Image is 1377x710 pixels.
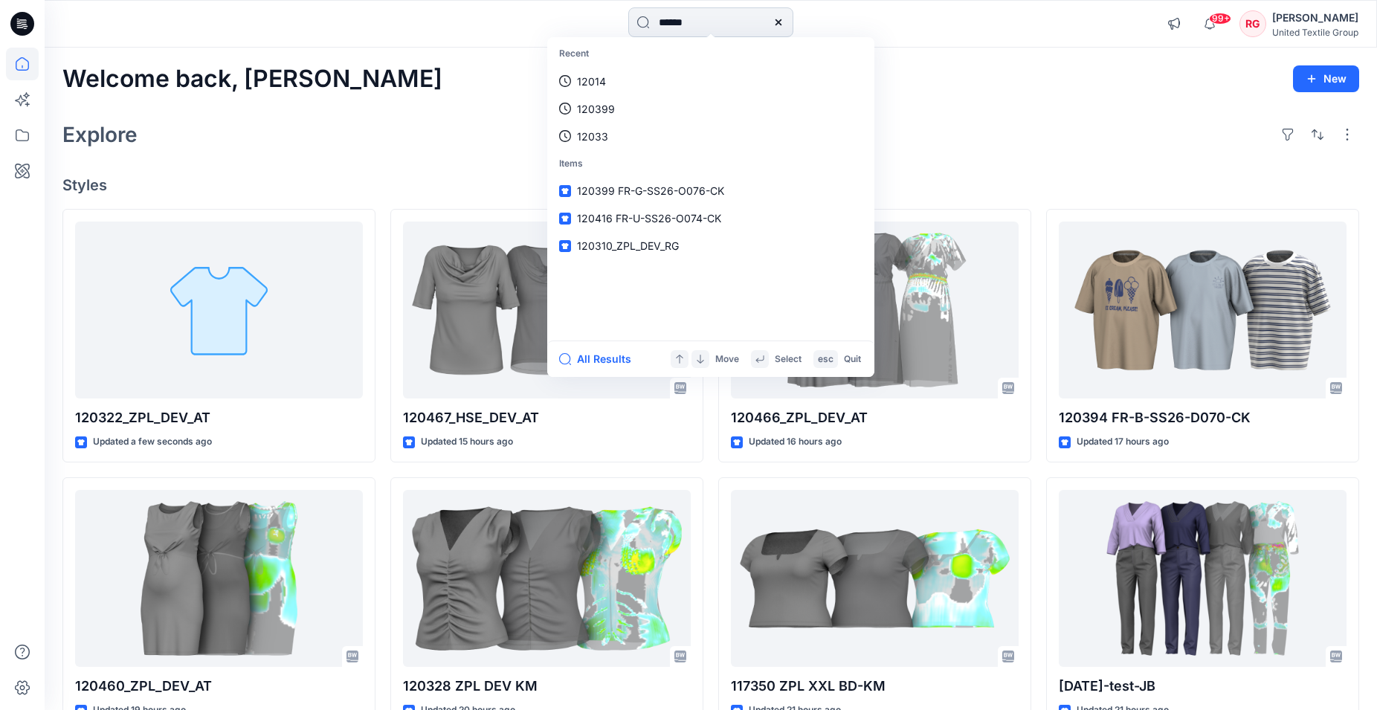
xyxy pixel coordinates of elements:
[403,222,691,399] a: 120467_HSE_DEV_AT
[403,407,691,428] p: 120467_HSE_DEV_AT
[550,68,871,95] a: 12014
[715,352,739,367] p: Move
[1239,10,1266,37] div: RG
[75,490,363,668] a: 120460_ZPL_DEV_AT
[818,352,833,367] p: esc
[62,65,442,93] h2: Welcome back, [PERSON_NAME]
[559,350,641,368] button: All Results
[1209,13,1231,25] span: 99+
[1293,65,1359,92] button: New
[775,352,802,367] p: Select
[550,40,871,68] p: Recent
[844,352,861,367] p: Quit
[550,150,871,178] p: Items
[75,222,363,399] a: 120322_ZPL_DEV_AT
[75,676,363,697] p: 120460_ZPL_DEV_AT
[62,176,1359,194] h4: Styles
[421,434,513,450] p: Updated 15 hours ago
[1059,222,1347,399] a: 120394 FR-B-SS26-D070-CK
[749,434,842,450] p: Updated 16 hours ago
[403,676,691,697] p: 120328 ZPL DEV KM
[550,95,871,123] a: 120399
[403,490,691,668] a: 120328 ZPL DEV KM
[731,222,1019,399] a: 120466_ZPL_DEV_AT
[731,407,1019,428] p: 120466_ZPL_DEV_AT
[577,184,724,197] span: 120399 FR-G-SS26-O076-CK
[1059,490,1347,668] a: 2025.09.18-test-JB
[577,101,615,117] p: 120399
[731,490,1019,668] a: 117350 ZPL XXL BD-KM
[550,123,871,150] a: 12033
[577,74,606,89] p: 12014
[93,434,212,450] p: Updated a few seconds ago
[1059,676,1347,697] p: [DATE]-test-JB
[577,239,679,252] span: 120310_ZPL_DEV_RG
[731,676,1019,697] p: 117350 ZPL XXL BD-KM
[577,129,608,144] p: 12033
[1077,434,1169,450] p: Updated 17 hours ago
[1272,9,1358,27] div: [PERSON_NAME]
[550,204,871,232] a: 120416 FR-U-SS26-O074-CK
[550,177,871,204] a: 120399 FR-G-SS26-O076-CK
[62,123,138,146] h2: Explore
[75,407,363,428] p: 120322_ZPL_DEV_AT
[1059,407,1347,428] p: 120394 FR-B-SS26-D070-CK
[1272,27,1358,38] div: United Textile Group
[577,212,721,225] span: 120416 FR-U-SS26-O074-CK
[550,232,871,259] a: 120310_ZPL_DEV_RG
